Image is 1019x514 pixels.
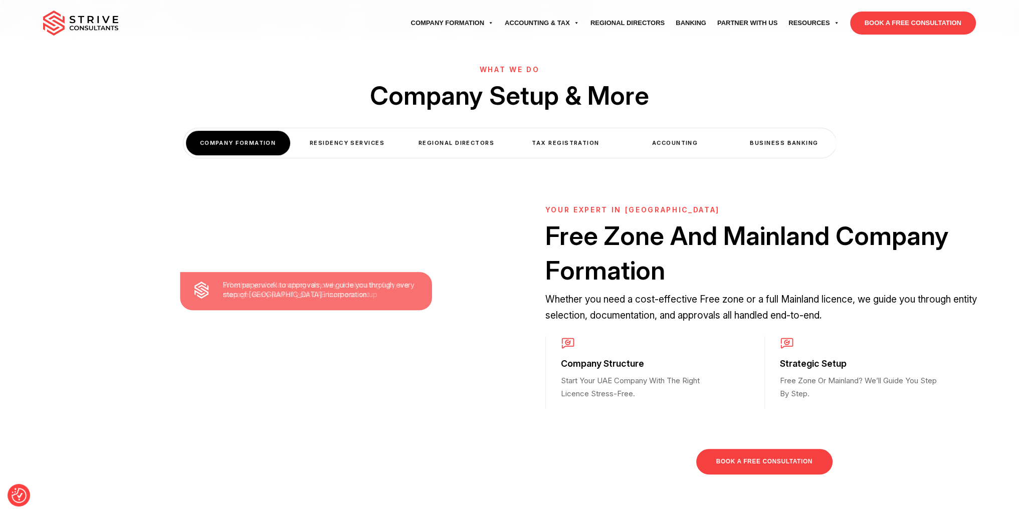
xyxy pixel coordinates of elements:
a: Accounting & Tax [499,9,585,37]
a: Partner with Us [712,9,783,37]
img: main-logo.svg [43,11,118,36]
p: Whether you need a cost-effective Free zone or a full Mainland licence, we guide you through enti... [545,292,983,323]
p: Free Zone Or Mainland? We’ll Guide You Step By Step. [780,374,940,401]
h2: Free Zone And Mainland Company Formation [545,218,983,288]
div: Business Banking [732,131,837,155]
a: Company Formation [405,9,499,37]
div: Regional Directors [404,131,509,155]
a: BOOK A FREE CONSULTATION [696,449,833,474]
div: From paperwork to approvals, we guide you through every step of [GEOGRAPHIC_DATA] incorporation. [180,272,432,310]
a: Resources [783,9,845,37]
div: Accounting [623,131,727,155]
a: Banking [670,9,712,37]
a: BOOK A FREE CONSULTATION [850,12,976,35]
h3: Company Structure [561,358,721,370]
img: Revisit consent button [12,488,27,503]
div: Residency Services [295,131,399,155]
h3: Strategic Setup [780,358,940,370]
div: COMPANY FORMATION [186,131,290,155]
div: Whether you're launching remotely or relocating fully, we manage every part of your UAE business ... [179,271,433,309]
div: Tax Registration [514,131,618,155]
p: Start Your UAE Company With The Right Licence Stress-Free. [561,374,721,401]
a: Regional Directors [585,9,670,37]
button: Consent Preferences [12,488,27,503]
h6: YOUR EXPERT IN [GEOGRAPHIC_DATA] [545,206,983,214]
